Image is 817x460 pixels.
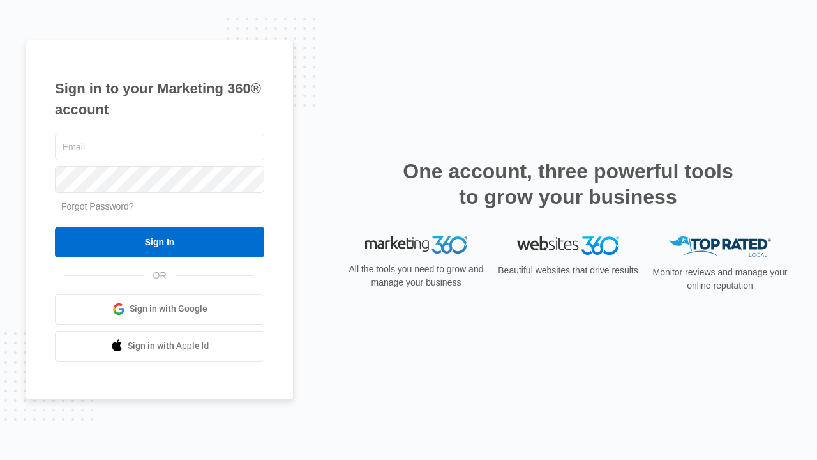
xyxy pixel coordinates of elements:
[128,339,209,353] span: Sign in with Apple Id
[55,227,264,257] input: Sign In
[648,266,791,293] p: Monitor reviews and manage your online reputation
[669,236,771,257] img: Top Rated Local
[61,201,134,211] a: Forgot Password?
[517,236,619,255] img: Websites 360
[345,263,488,289] p: All the tools you need to grow and manage your business
[497,264,640,277] p: Beautiful websites that drive results
[130,302,207,316] span: Sign in with Google
[365,236,467,254] img: Marketing 360
[55,134,264,160] input: Email
[55,331,264,362] a: Sign in with Apple Id
[55,78,264,120] h1: Sign in to your Marketing 360® account
[144,269,176,282] span: OR
[399,158,737,210] h2: One account, three powerful tools to grow your business
[55,294,264,325] a: Sign in with Google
